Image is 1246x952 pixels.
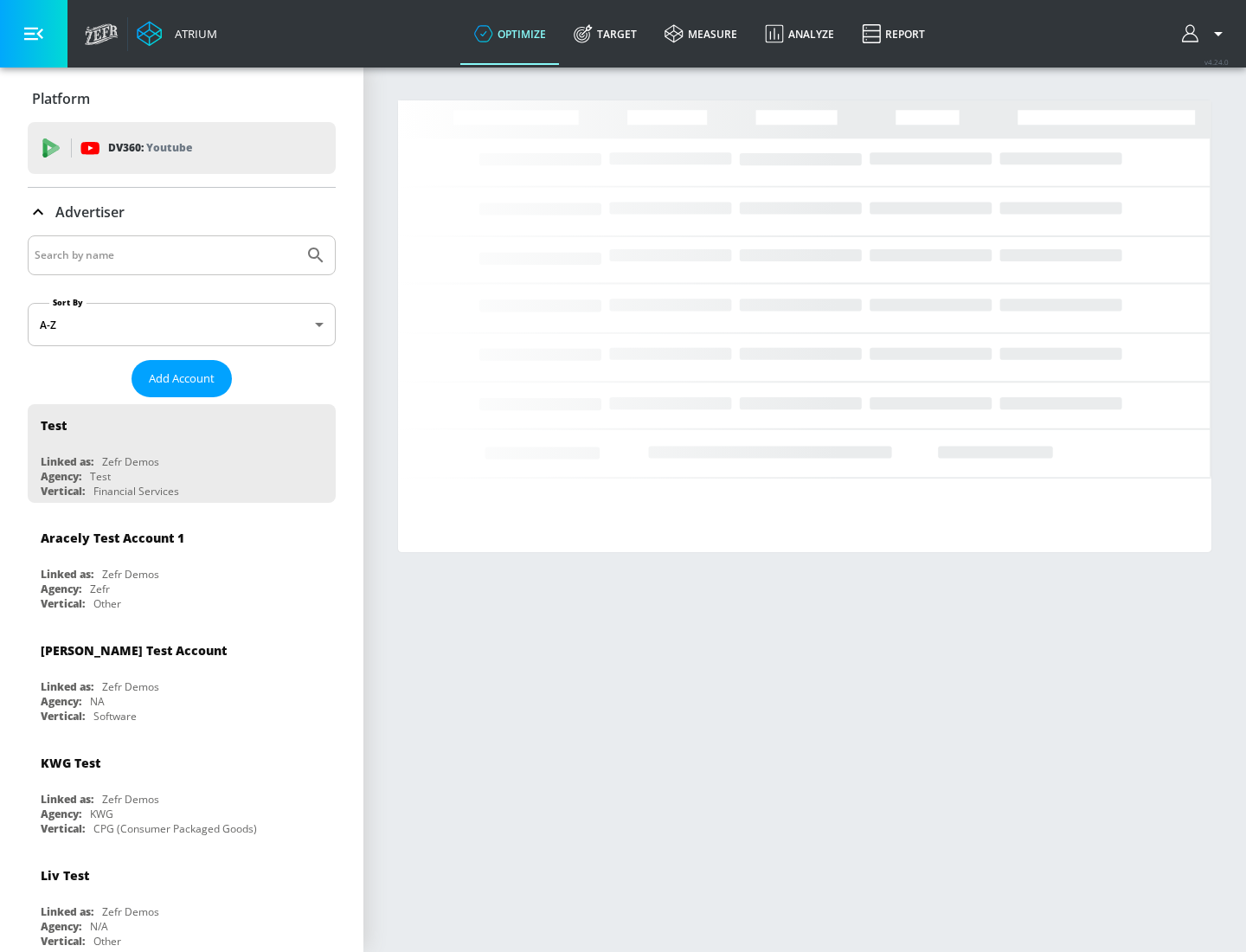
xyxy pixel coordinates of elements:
[28,517,336,615] div: Aracely Test Account 1Linked as:Zefr DemosAgency:ZefrVertical:Other
[90,807,113,821] div: KWG
[41,530,184,546] div: Aracely Test Account 1
[41,919,81,934] div: Agency:
[41,807,81,821] div: Agency:
[102,567,159,582] div: Zefr Demos
[90,469,111,484] div: Test
[41,821,85,836] div: Vertical:
[28,629,336,728] div: [PERSON_NAME] Test AccountLinked as:Zefr DemosAgency:NAVertical:Software
[751,3,848,65] a: Analyze
[132,360,232,397] button: Add Account
[41,454,93,469] div: Linked as:
[460,3,560,65] a: optimize
[90,582,110,596] div: Zefr
[41,417,67,434] div: Test
[55,203,125,222] p: Advertiser
[146,138,192,157] p: Youtube
[41,867,89,884] div: Liv Test
[28,404,336,503] div: TestLinked as:Zefr DemosAgency:TestVertical:Financial Services
[651,3,751,65] a: measure
[35,244,297,267] input: Search by name
[41,596,85,611] div: Vertical:
[93,709,137,724] div: Software
[41,755,100,771] div: KWG Test
[28,742,336,840] div: KWG TestLinked as:Zefr DemosAgency:KWGVertical:CPG (Consumer Packaged Goods)
[93,821,257,836] div: CPG (Consumer Packaged Goods)
[49,297,87,308] label: Sort By
[41,469,81,484] div: Agency:
[90,694,105,709] div: NA
[28,122,336,174] div: DV360: Youtube
[168,26,217,42] div: Atrium
[41,934,85,949] div: Vertical:
[28,74,336,123] div: Platform
[137,21,217,47] a: Atrium
[41,694,81,709] div: Agency:
[560,3,651,65] a: Target
[1204,57,1229,67] span: v 4.24.0
[848,3,939,65] a: Report
[108,138,192,158] p: DV360:
[149,369,215,389] span: Add Account
[102,679,159,694] div: Zefr Demos
[41,709,85,724] div: Vertical:
[32,89,90,108] p: Platform
[93,596,121,611] div: Other
[41,484,85,499] div: Vertical:
[28,303,336,346] div: A-Z
[41,679,93,694] div: Linked as:
[102,904,159,919] div: Zefr Demos
[41,792,93,807] div: Linked as:
[93,484,179,499] div: Financial Services
[41,582,81,596] div: Agency:
[41,904,93,919] div: Linked as:
[102,454,159,469] div: Zefr Demos
[28,188,336,236] div: Advertiser
[102,792,159,807] div: Zefr Demos
[93,934,121,949] div: Other
[41,642,227,659] div: [PERSON_NAME] Test Account
[41,567,93,582] div: Linked as:
[90,919,108,934] div: N/A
